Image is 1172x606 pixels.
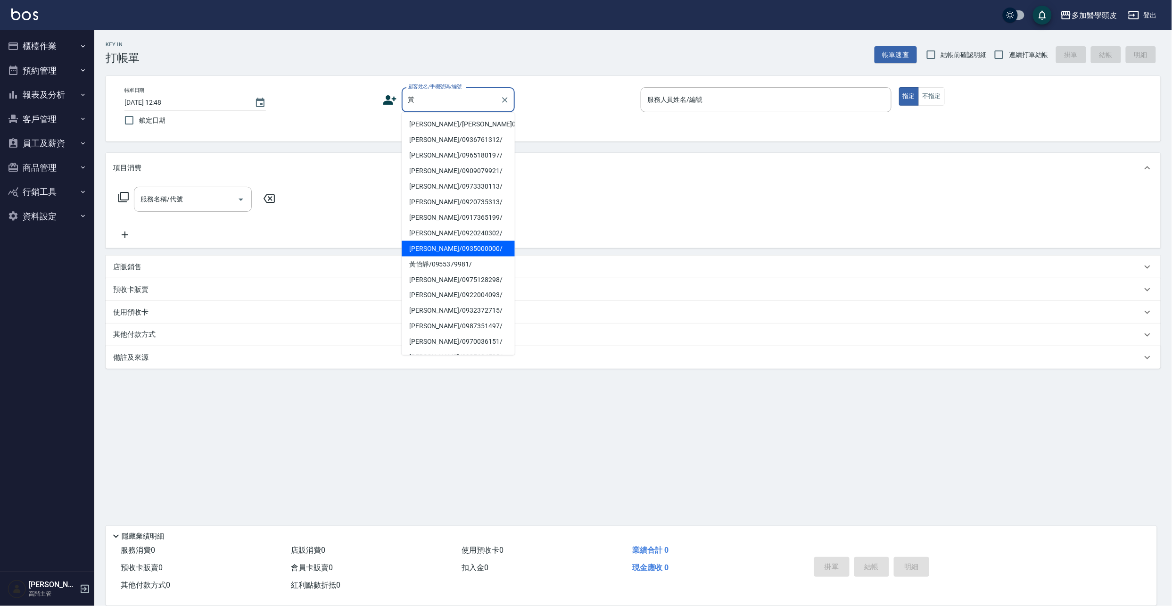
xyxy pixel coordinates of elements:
div: 備註及來源 [106,346,1161,369]
span: 扣入金 0 [462,563,488,572]
span: 預收卡販賣 0 [121,563,163,572]
button: 資料設定 [4,204,91,229]
p: 備註及來源 [113,353,149,363]
button: 預約管理 [4,58,91,83]
li: [PERSON_NAME]/0987351497/ [402,319,515,334]
li: [PERSON_NAME]/0985604595/ [402,350,515,365]
h3: 打帳單 [106,51,140,65]
span: 紅利點數折抵 0 [291,581,341,589]
span: 連續打單結帳 [1009,50,1048,60]
span: 使用預收卡 0 [462,546,503,555]
div: 其他付款方式 [106,324,1161,346]
button: save [1033,6,1052,25]
button: 員工及薪資 [4,131,91,156]
button: 不指定 [918,87,945,106]
img: Person [8,580,26,598]
button: 報表及分析 [4,83,91,107]
button: 客戶管理 [4,107,91,132]
li: [PERSON_NAME]/0909079921/ [402,163,515,179]
div: 多加醫學頭皮 [1072,9,1117,21]
button: Choose date, selected date is 2025-08-12 [249,91,272,114]
span: 業績合計 0 [632,546,669,555]
button: Clear [498,93,512,107]
li: 黃怡靜/0955379981/ [402,257,515,272]
button: 帳單速查 [875,46,917,64]
li: [PERSON_NAME]/0936761312/ [402,132,515,148]
li: [PERSON_NAME]/0920240302/ [402,225,515,241]
label: 帳單日期 [124,87,144,94]
li: [PERSON_NAME]/0973330113/ [402,179,515,194]
li: [PERSON_NAME]/0932372715/ [402,303,515,319]
p: 其他付款方式 [113,330,160,340]
h2: Key In [106,42,140,48]
input: YYYY/MM/DD hh:mm [124,95,245,110]
button: 商品管理 [4,156,91,180]
p: 隱藏業績明細 [122,531,164,541]
span: 其他付款方式 0 [121,581,170,589]
li: [PERSON_NAME]/0970036151/ [402,334,515,350]
li: [PERSON_NAME]/0920735313/ [402,194,515,210]
li: [PERSON_NAME]/0922004093/ [402,288,515,303]
button: 行銷工具 [4,180,91,204]
button: Open [233,192,248,207]
li: [PERSON_NAME]/0935000000/ [402,241,515,257]
div: 使用預收卡 [106,301,1161,324]
div: 預收卡販賣 [106,278,1161,301]
li: [PERSON_NAME]/0917365199/ [402,210,515,225]
button: 多加醫學頭皮 [1056,6,1121,25]
p: 高階主管 [29,589,77,598]
h5: [PERSON_NAME] [29,580,77,589]
label: 顧客姓名/手機號碼/編號 [408,83,462,90]
div: 店販銷售 [106,256,1161,278]
p: 預收卡販賣 [113,285,149,295]
span: 會員卡販賣 0 [291,563,333,572]
img: Logo [11,8,38,20]
button: 櫃檯作業 [4,34,91,58]
button: 登出 [1124,7,1161,24]
li: [PERSON_NAME]/0965180197/ [402,148,515,163]
span: 鎖定日期 [139,116,165,125]
span: 服務消費 0 [121,546,155,555]
div: 項目消費 [106,153,1161,183]
p: 店販銷售 [113,262,141,272]
span: 現金應收 0 [632,563,669,572]
span: 店販消費 0 [291,546,326,555]
button: 指定 [899,87,919,106]
p: 項目消費 [113,163,141,173]
p: 使用預收卡 [113,307,149,317]
li: [PERSON_NAME]/[PERSON_NAME]0976291491/[PERSON_NAME] [402,116,515,132]
span: 結帳前確認明細 [941,50,987,60]
li: [PERSON_NAME]/0975128298/ [402,272,515,288]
